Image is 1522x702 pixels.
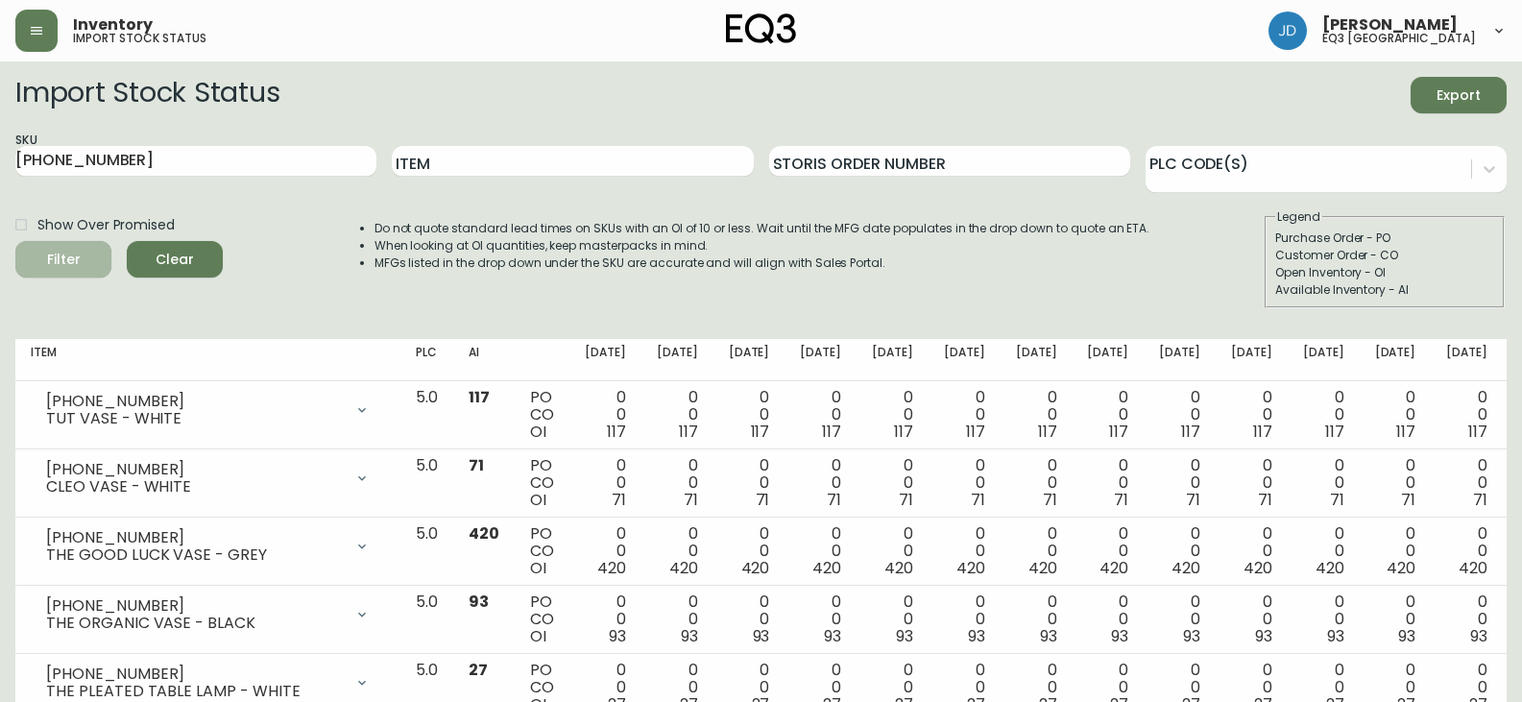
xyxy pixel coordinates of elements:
[15,339,400,381] th: Item
[800,457,841,509] div: 0 0
[1303,389,1344,441] div: 0 0
[657,593,698,645] div: 0 0
[31,593,385,636] div: [PHONE_NUMBER]THE ORGANIC VASE - BLACK
[1216,339,1288,381] th: [DATE]
[612,489,626,511] span: 71
[1099,557,1128,579] span: 420
[1303,525,1344,577] div: 0 0
[729,525,770,577] div: 0 0
[585,593,626,645] div: 0 0
[31,457,385,499] div: [PHONE_NUMBER]CLEO VASE - WHITE
[956,557,985,579] span: 420
[1159,457,1200,509] div: 0 0
[1038,421,1057,443] span: 117
[400,339,453,381] th: PLC
[15,241,111,278] button: Filter
[1375,457,1416,509] div: 0 0
[142,248,207,272] span: Clear
[1159,593,1200,645] div: 0 0
[400,449,453,518] td: 5.0
[31,389,385,431] div: [PHONE_NUMBER]TUT VASE - WHITE
[894,421,913,443] span: 117
[684,489,698,511] span: 71
[1470,625,1487,647] span: 93
[824,625,841,647] span: 93
[1303,593,1344,645] div: 0 0
[1253,421,1272,443] span: 117
[1275,208,1322,226] legend: Legend
[944,457,985,509] div: 0 0
[1275,247,1494,264] div: Customer Order - CO
[469,522,499,545] span: 420
[1275,264,1494,281] div: Open Inventory - OI
[872,525,913,577] div: 0 0
[679,421,698,443] span: 117
[1159,525,1200,577] div: 0 0
[1431,339,1503,381] th: [DATE]
[1231,389,1272,441] div: 0 0
[1159,389,1200,441] div: 0 0
[944,593,985,645] div: 0 0
[400,381,453,449] td: 5.0
[400,586,453,654] td: 5.0
[1016,525,1057,577] div: 0 0
[585,389,626,441] div: 0 0
[827,489,841,511] span: 71
[1043,489,1057,511] span: 71
[1303,457,1344,509] div: 0 0
[1473,489,1487,511] span: 71
[1322,33,1476,44] h5: eq3 [GEOGRAPHIC_DATA]
[1426,84,1491,108] span: Export
[46,597,343,615] div: [PHONE_NUMBER]
[1183,625,1200,647] span: 93
[374,254,1150,272] li: MFGs listed in the drop down under the SKU are accurate and will align with Sales Portal.
[929,339,1001,381] th: [DATE]
[1396,421,1415,443] span: 117
[400,518,453,586] td: 5.0
[530,525,554,577] div: PO CO
[530,625,546,647] span: OI
[872,593,913,645] div: 0 0
[657,525,698,577] div: 0 0
[1172,557,1200,579] span: 420
[812,557,841,579] span: 420
[751,421,770,443] span: 117
[46,410,343,427] div: TUT VASE - WHITE
[1375,389,1416,441] div: 0 0
[1016,389,1057,441] div: 0 0
[609,625,626,647] span: 93
[800,525,841,577] div: 0 0
[1028,557,1057,579] span: 420
[884,557,913,579] span: 420
[726,13,797,44] img: logo
[46,683,343,700] div: THE PLEATED TABLE LAMP - WHITE
[1316,557,1344,579] span: 420
[1087,525,1128,577] div: 0 0
[1446,457,1487,509] div: 0 0
[1375,593,1416,645] div: 0 0
[1275,230,1494,247] div: Purchase Order - PO
[1446,389,1487,441] div: 0 0
[1087,389,1128,441] div: 0 0
[729,457,770,509] div: 0 0
[657,389,698,441] div: 0 0
[1181,421,1200,443] span: 117
[944,525,985,577] div: 0 0
[966,421,985,443] span: 117
[971,489,985,511] span: 71
[530,457,554,509] div: PO CO
[453,339,515,381] th: AI
[1322,17,1458,33] span: [PERSON_NAME]
[1446,525,1487,577] div: 0 0
[1258,489,1272,511] span: 71
[607,421,626,443] span: 117
[1109,421,1128,443] span: 117
[585,525,626,577] div: 0 0
[1468,421,1487,443] span: 117
[1231,457,1272,509] div: 0 0
[1001,339,1073,381] th: [DATE]
[1375,525,1416,577] div: 0 0
[713,339,785,381] th: [DATE]
[1327,625,1344,647] span: 93
[469,386,490,408] span: 117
